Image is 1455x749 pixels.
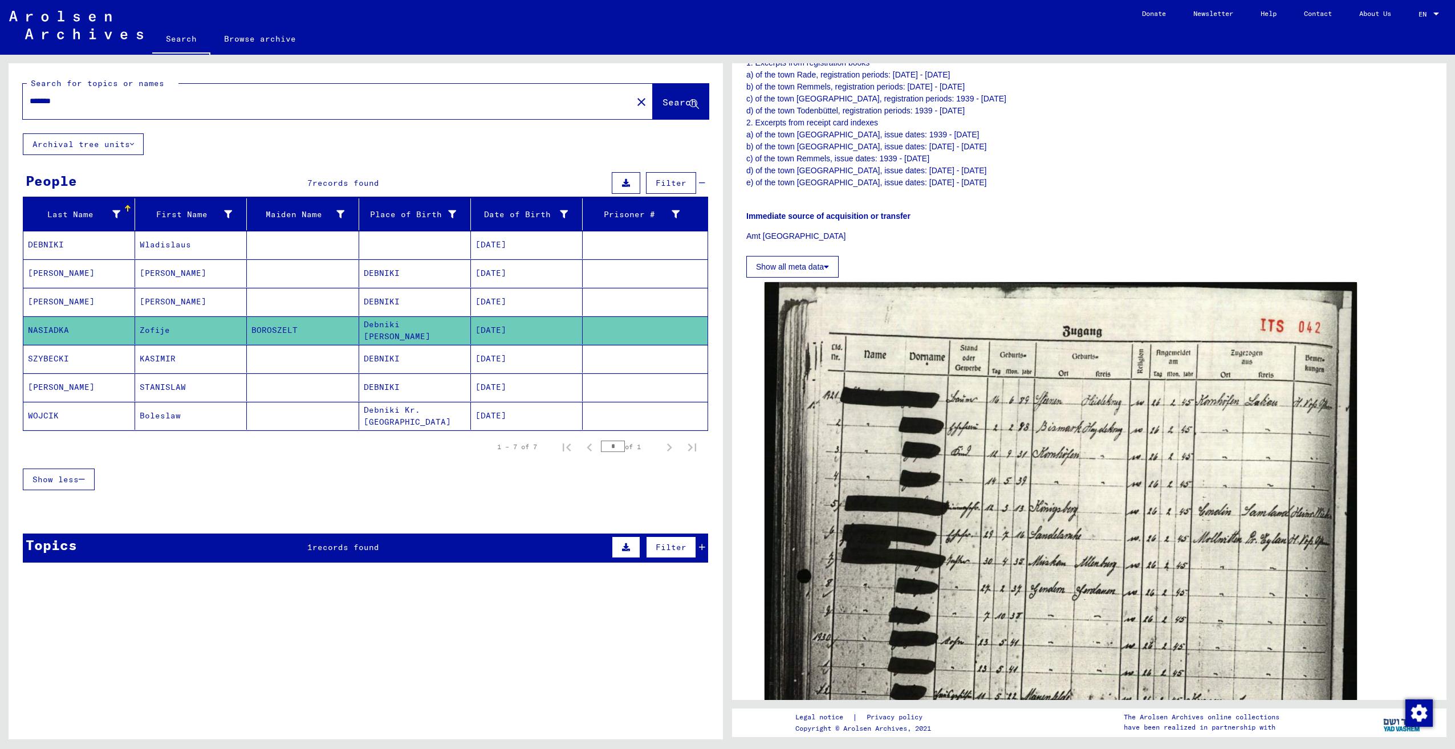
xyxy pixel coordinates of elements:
[471,231,583,259] mat-cell: [DATE]
[471,259,583,287] mat-cell: [DATE]
[251,209,344,221] div: Maiden Name
[23,345,135,373] mat-cell: SZYBECKI
[135,316,247,344] mat-cell: Zofije
[471,373,583,401] mat-cell: [DATE]
[663,96,697,108] span: Search
[359,198,471,230] mat-header-cell: Place of Birth
[26,170,77,191] div: People
[601,441,658,452] div: of 1
[471,288,583,316] mat-cell: [DATE]
[471,345,583,373] mat-cell: [DATE]
[135,345,247,373] mat-cell: KASIMIR
[475,209,568,221] div: Date of Birth
[635,95,648,109] mat-icon: close
[359,345,471,373] mat-cell: DEBNIKI
[140,209,232,221] div: First Name
[646,172,696,194] button: Filter
[795,711,852,723] a: Legal notice
[578,435,601,458] button: Previous page
[1405,699,1433,727] img: Change consent
[359,288,471,316] mat-cell: DEBNIKI
[795,711,936,723] div: |
[312,178,379,188] span: records found
[251,205,358,223] div: Maiden Name
[23,288,135,316] mat-cell: [PERSON_NAME]
[31,78,164,88] mat-label: Search for topics or names
[247,316,359,344] mat-cell: BOROSZELT
[681,435,704,458] button: Last page
[23,198,135,230] mat-header-cell: Last Name
[795,723,936,734] p: Copyright © Arolsen Archives, 2021
[364,205,470,223] div: Place of Birth
[135,373,247,401] mat-cell: STANISLAW
[23,133,144,155] button: Archival tree units
[359,373,471,401] mat-cell: DEBNIKI
[587,209,680,221] div: Prisoner #
[210,25,310,52] a: Browse archive
[135,288,247,316] mat-cell: [PERSON_NAME]
[475,205,582,223] div: Date of Birth
[135,231,247,259] mat-cell: Wladislaus
[28,209,120,221] div: Last Name
[152,25,210,55] a: Search
[583,198,708,230] mat-header-cell: Prisoner #
[857,711,936,723] a: Privacy policy
[497,442,537,452] div: 1 – 7 of 7
[364,209,456,221] div: Place of Birth
[359,402,471,430] mat-cell: Debniki Kr. [GEOGRAPHIC_DATA]
[359,316,471,344] mat-cell: Debniki [PERSON_NAME]
[1124,712,1279,722] p: The Arolsen Archives online collections
[1124,722,1279,732] p: have been realized in partnership with
[135,198,247,230] mat-header-cell: First Name
[587,205,694,223] div: Prisoner #
[23,469,95,490] button: Show less
[471,316,583,344] mat-cell: [DATE]
[312,542,379,552] span: records found
[653,84,709,119] button: Search
[471,198,583,230] mat-header-cell: Date of Birth
[23,402,135,430] mat-cell: WOJCIK
[32,474,79,485] span: Show less
[140,205,246,223] div: First Name
[658,435,681,458] button: Next page
[9,11,143,39] img: Arolsen_neg.svg
[28,205,135,223] div: Last Name
[307,178,312,188] span: 7
[555,435,578,458] button: First page
[26,535,77,555] div: Topics
[23,231,135,259] mat-cell: DEBNIKI
[1381,708,1424,736] img: yv_logo.png
[359,259,471,287] mat-cell: DEBNIKI
[746,230,1432,242] p: Amt [GEOGRAPHIC_DATA]
[746,211,911,221] b: Immediate source of acquisition or transfer
[656,178,686,188] span: Filter
[630,90,653,113] button: Clear
[646,536,696,558] button: Filter
[23,373,135,401] mat-cell: [PERSON_NAME]
[247,198,359,230] mat-header-cell: Maiden Name
[307,542,312,552] span: 1
[23,316,135,344] mat-cell: NASIADKA
[135,259,247,287] mat-cell: [PERSON_NAME]
[23,259,135,287] mat-cell: [PERSON_NAME]
[1419,10,1431,18] span: EN
[746,256,839,278] button: Show all meta data
[656,542,686,552] span: Filter
[471,402,583,430] mat-cell: [DATE]
[135,402,247,430] mat-cell: Boleslaw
